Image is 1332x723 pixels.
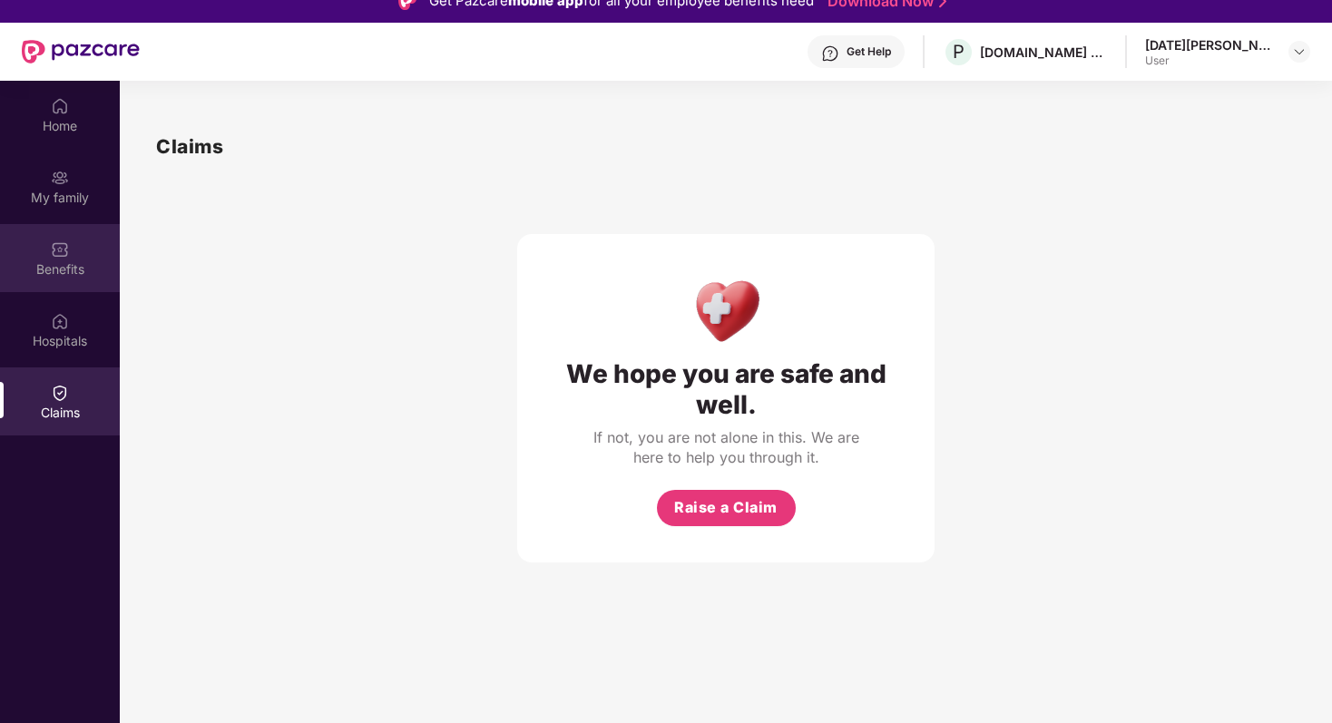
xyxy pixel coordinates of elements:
img: svg+xml;base64,PHN2ZyBpZD0iRHJvcGRvd24tMzJ4MzIiIHhtbG5zPSJodHRwOi8vd3d3LnczLm9yZy8yMDAwL3N2ZyIgd2... [1292,44,1307,59]
div: We hope you are safe and well. [553,358,898,420]
img: svg+xml;base64,PHN2ZyBpZD0iSG9zcGl0YWxzIiB4bWxucz0iaHR0cDovL3d3dy53My5vcmcvMjAwMC9zdmciIHdpZHRoPS... [51,312,69,330]
img: New Pazcare Logo [22,40,140,64]
img: svg+xml;base64,PHN2ZyBpZD0iSGVscC0zMngzMiIgeG1sbnM9Imh0dHA6Ly93d3cudzMub3JnLzIwMDAvc3ZnIiB3aWR0aD... [821,44,839,63]
img: svg+xml;base64,PHN2ZyBpZD0iQ2xhaW0iIHhtbG5zPSJodHRwOi8vd3d3LnczLm9yZy8yMDAwL3N2ZyIgd2lkdGg9IjIwIi... [51,384,69,402]
div: Get Help [847,44,891,59]
img: Health Care [687,270,766,349]
img: svg+xml;base64,PHN2ZyBpZD0iSG9tZSIgeG1sbnM9Imh0dHA6Ly93d3cudzMub3JnLzIwMDAvc3ZnIiB3aWR0aD0iMjAiIG... [51,97,69,115]
div: [DOMAIN_NAME] PRIVATE LIMITED [980,44,1107,61]
button: Raise a Claim [657,490,796,526]
img: svg+xml;base64,PHN2ZyB3aWR0aD0iMjAiIGhlaWdodD0iMjAiIHZpZXdCb3g9IjAgMCAyMCAyMCIgZmlsbD0ibm9uZSIgeG... [51,169,69,187]
span: P [953,41,965,63]
div: [DATE][PERSON_NAME] [1145,36,1272,54]
img: svg+xml;base64,PHN2ZyBpZD0iQmVuZWZpdHMiIHhtbG5zPSJodHRwOi8vd3d3LnczLm9yZy8yMDAwL3N2ZyIgd2lkdGg9Ij... [51,240,69,259]
div: User [1145,54,1272,68]
h1: Claims [156,132,223,161]
span: Raise a Claim [674,496,778,519]
div: If not, you are not alone in this. We are here to help you through it. [590,427,862,467]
